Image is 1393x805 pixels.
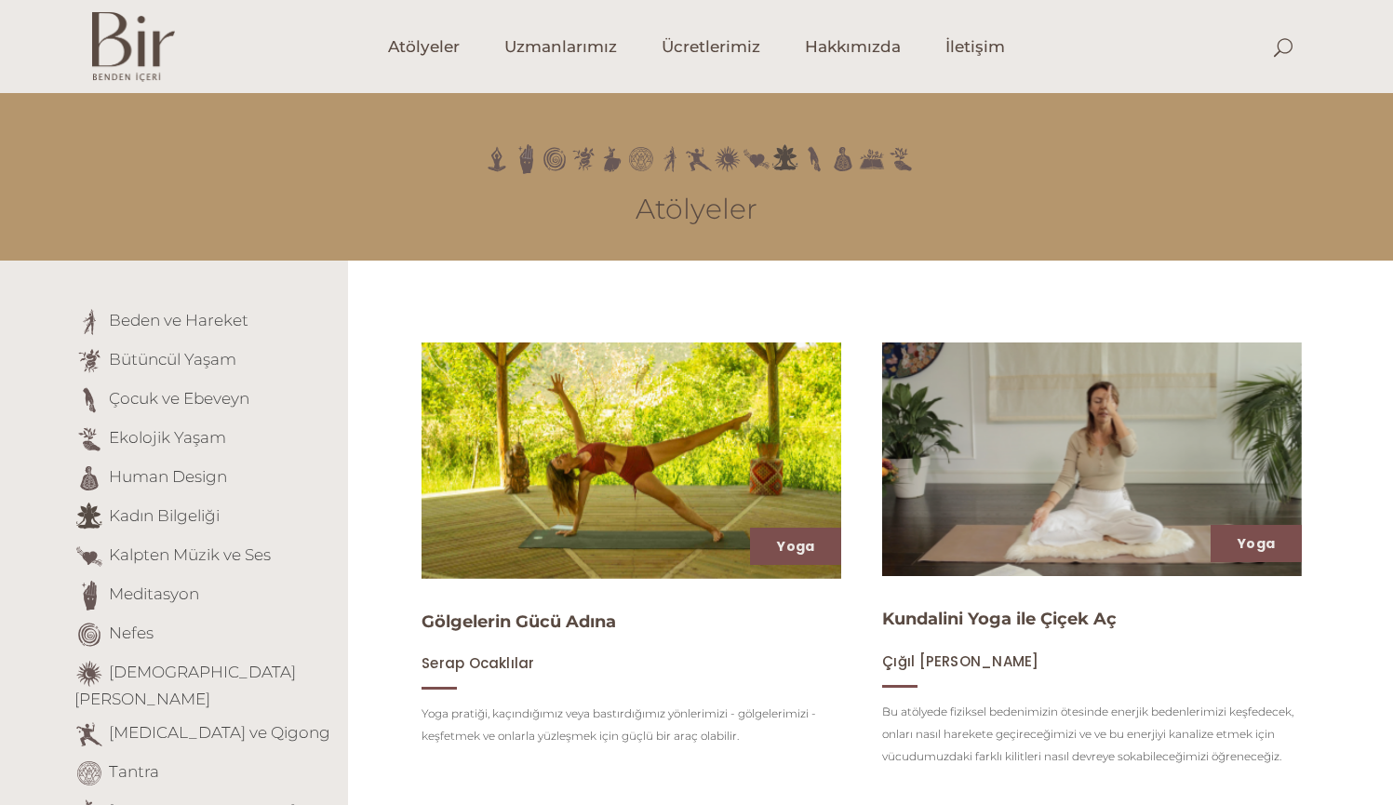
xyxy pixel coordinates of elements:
[422,611,616,632] a: Gölgelerin Gücü Adına
[882,609,1117,629] a: Kundalini Yoga ile Çiçek Aç
[422,654,534,672] a: Serap Ocaklılar
[504,36,617,58] span: Uzmanlarımız
[945,36,1005,58] span: İletişim
[388,36,460,58] span: Atölyeler
[74,663,296,708] a: [DEMOGRAPHIC_DATA][PERSON_NAME]
[662,36,760,58] span: Ücretlerimiz
[109,350,236,369] a: Bütüncül Yaşam
[1238,534,1275,553] a: Yoga
[777,537,814,556] a: Yoga
[109,584,199,603] a: Meditasyon
[422,653,534,673] span: Serap Ocaklılar
[109,389,249,408] a: Çocuk ve Ebeveyn
[882,651,1038,671] span: Çığıl [PERSON_NAME]
[109,467,227,486] a: Human Design
[109,428,226,447] a: Ekolojik Yaşam
[109,624,154,642] a: Nefes
[805,36,901,58] span: Hakkımızda
[109,723,330,742] a: [MEDICAL_DATA] ve Qigong
[109,311,248,329] a: Beden ve Hareket
[109,506,220,525] a: Kadın Bilgeliği
[109,545,271,564] a: Kalpten Müzik ve Ses
[882,652,1038,670] a: Çığıl [PERSON_NAME]
[882,701,1302,768] p: Bu atölyede fiziksel bedenimizin ötesinde enerjik bedenlerimizi keşfedecek, onları nasıl harekete...
[109,762,159,781] a: Tantra
[422,703,841,747] p: Yoga pratiği, kaçındığımız veya bastırdığımız yönlerimizi - gölgelerimizi - keşfetmek ve onlarla ...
